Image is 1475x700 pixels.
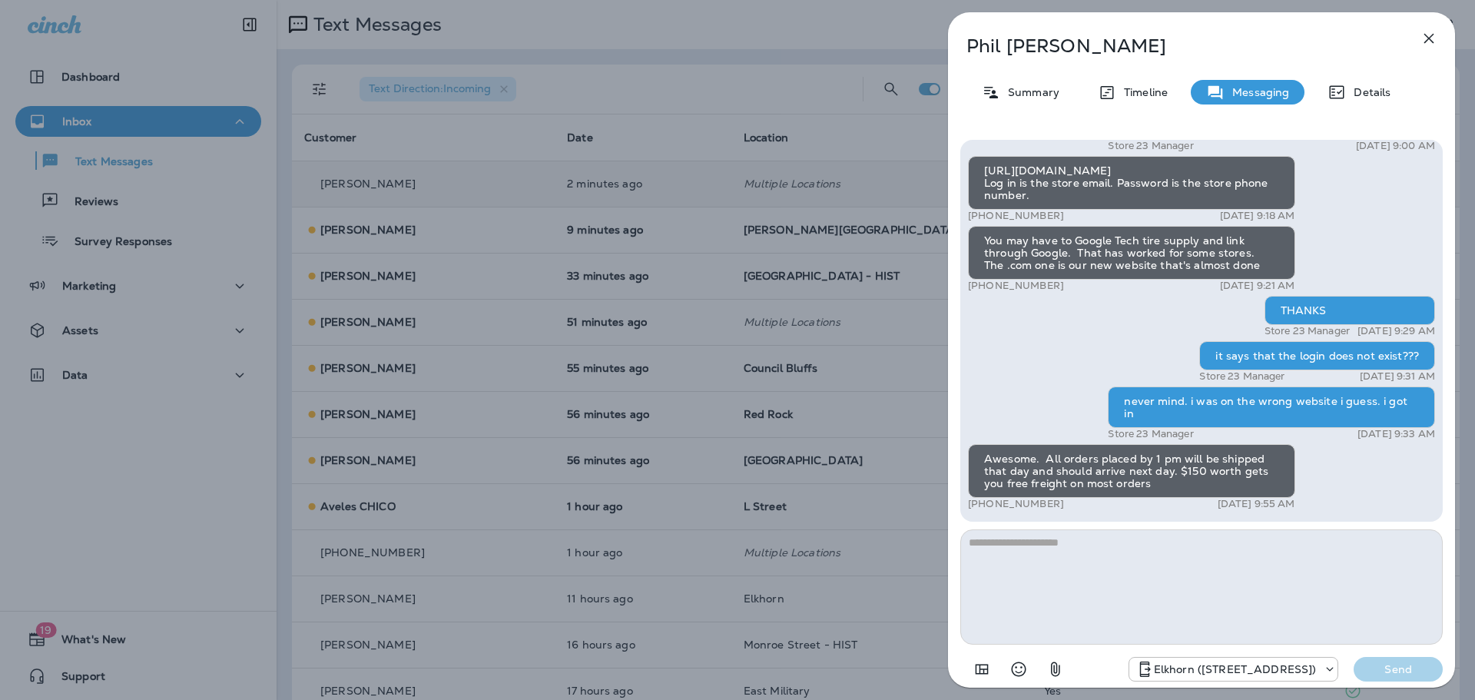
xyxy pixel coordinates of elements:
[1116,86,1168,98] p: Timeline
[1357,325,1435,337] p: [DATE] 9:29 AM
[1108,140,1193,152] p: Store 23 Manager
[1129,660,1338,678] div: +1 (402) 502-7400
[1220,280,1295,292] p: [DATE] 9:21 AM
[1265,296,1435,325] div: THANKS
[1220,210,1295,222] p: [DATE] 9:18 AM
[966,35,1386,57] p: Phil [PERSON_NAME]
[1199,341,1435,370] div: it says that the login does not exist???
[968,226,1295,280] div: You may have to Google Tech tire supply and link through Google. That has worked for some stores....
[1218,498,1295,510] p: [DATE] 9:55 AM
[1154,663,1317,675] p: Elkhorn ([STREET_ADDRESS])
[968,210,1064,222] p: [PHONE_NUMBER]
[968,280,1064,292] p: [PHONE_NUMBER]
[1108,428,1193,440] p: Store 23 Manager
[1225,86,1289,98] p: Messaging
[1003,654,1034,685] button: Select an emoji
[968,156,1295,210] div: [URL][DOMAIN_NAME] Log in is the store email. Password is the store phone number.
[1357,428,1435,440] p: [DATE] 9:33 AM
[1356,140,1435,152] p: [DATE] 9:00 AM
[968,498,1064,510] p: [PHONE_NUMBER]
[1265,325,1350,337] p: Store 23 Manager
[1199,370,1284,383] p: Store 23 Manager
[1000,86,1059,98] p: Summary
[1360,370,1435,383] p: [DATE] 9:31 AM
[968,444,1295,498] div: Awesome. All orders placed by 1 pm will be shipped that day and should arrive next day. $150 wort...
[1108,386,1435,428] div: never mind. i was on the wrong website i guess. i got in
[966,654,997,685] button: Add in a premade template
[1346,86,1390,98] p: Details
